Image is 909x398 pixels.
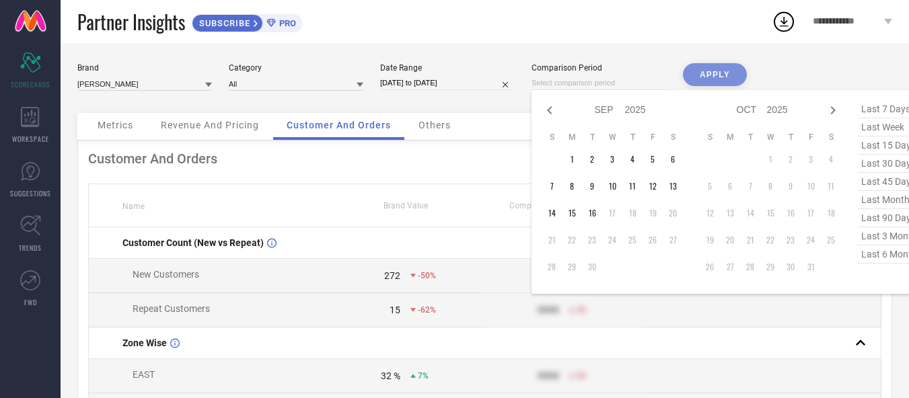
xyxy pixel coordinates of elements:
[663,132,683,143] th: Saturday
[161,120,259,130] span: Revenue And Pricing
[740,257,760,277] td: Tue Oct 28 2025
[760,257,780,277] td: Wed Oct 29 2025
[740,132,760,143] th: Tuesday
[760,230,780,250] td: Wed Oct 22 2025
[582,132,602,143] th: Tuesday
[11,79,50,89] span: SCORECARDS
[122,237,264,248] span: Customer Count (New vs Repeat)
[509,201,577,210] span: Competitors Value
[418,371,429,381] span: 7%
[663,203,683,223] td: Sat Sep 20 2025
[582,203,602,223] td: Tue Sep 16 2025
[780,132,801,143] th: Thursday
[562,230,582,250] td: Mon Sep 22 2025
[663,176,683,196] td: Sat Sep 13 2025
[643,149,663,169] td: Fri Sep 05 2025
[720,176,740,196] td: Mon Oct 06 2025
[602,176,622,196] td: Wed Sep 10 2025
[542,203,562,223] td: Sun Sep 14 2025
[801,132,821,143] th: Friday
[562,132,582,143] th: Monday
[24,297,37,307] span: FWD
[602,149,622,169] td: Wed Sep 03 2025
[821,203,841,223] td: Sat Oct 18 2025
[380,63,515,73] div: Date Range
[276,18,296,28] span: PRO
[538,370,559,381] div: 9999
[663,149,683,169] td: Sat Sep 06 2025
[821,176,841,196] td: Sat Oct 11 2025
[622,203,643,223] td: Thu Sep 18 2025
[562,176,582,196] td: Mon Sep 08 2025
[577,305,586,315] span: 50
[700,203,720,223] td: Sun Oct 12 2025
[663,230,683,250] td: Sat Sep 27 2025
[542,132,562,143] th: Sunday
[740,176,760,196] td: Tue Oct 07 2025
[381,370,400,381] div: 32 %
[780,149,801,169] td: Thu Oct 02 2025
[643,132,663,143] th: Friday
[532,76,666,90] input: Select comparison period
[700,230,720,250] td: Sun Oct 19 2025
[12,134,49,144] span: WORKSPACE
[801,176,821,196] td: Fri Oct 10 2025
[740,230,760,250] td: Tue Oct 21 2025
[821,132,841,143] th: Saturday
[760,149,780,169] td: Wed Oct 01 2025
[622,230,643,250] td: Thu Sep 25 2025
[602,132,622,143] th: Wednesday
[532,63,666,73] div: Comparison Period
[780,257,801,277] td: Thu Oct 30 2025
[622,176,643,196] td: Thu Sep 11 2025
[98,120,133,130] span: Metrics
[133,269,199,280] span: New Customers
[720,203,740,223] td: Mon Oct 13 2025
[384,270,400,281] div: 272
[801,257,821,277] td: Fri Oct 31 2025
[77,63,212,73] div: Brand
[538,305,559,315] div: 9999
[88,151,881,167] div: Customer And Orders
[760,176,780,196] td: Wed Oct 08 2025
[643,230,663,250] td: Fri Sep 26 2025
[390,305,400,315] div: 15
[582,257,602,277] td: Tue Sep 30 2025
[622,149,643,169] td: Thu Sep 04 2025
[577,371,586,381] span: 50
[192,11,303,32] a: SUBSCRIBEPRO
[133,303,210,314] span: Repeat Customers
[133,369,155,380] span: EAST
[418,305,436,315] span: -62%
[122,337,167,348] span: Zone Wise
[780,176,801,196] td: Thu Oct 09 2025
[542,257,562,277] td: Sun Sep 28 2025
[419,120,451,130] span: Others
[643,203,663,223] td: Fri Sep 19 2025
[582,149,602,169] td: Tue Sep 02 2025
[10,188,51,198] span: SUGGESTIONS
[780,230,801,250] td: Thu Oct 23 2025
[380,76,515,90] input: Select date range
[700,132,720,143] th: Sunday
[700,176,720,196] td: Sun Oct 05 2025
[562,257,582,277] td: Mon Sep 29 2025
[122,202,145,211] span: Name
[720,257,740,277] td: Mon Oct 27 2025
[562,203,582,223] td: Mon Sep 15 2025
[821,149,841,169] td: Sat Oct 04 2025
[77,8,185,36] span: Partner Insights
[643,176,663,196] td: Fri Sep 12 2025
[700,257,720,277] td: Sun Oct 26 2025
[19,243,42,253] span: TRENDS
[418,271,436,280] span: -50%
[821,230,841,250] td: Sat Oct 25 2025
[602,230,622,250] td: Wed Sep 24 2025
[287,120,391,130] span: Customer And Orders
[720,132,740,143] th: Monday
[825,102,841,118] div: Next month
[760,132,780,143] th: Wednesday
[760,203,780,223] td: Wed Oct 15 2025
[780,203,801,223] td: Thu Oct 16 2025
[542,176,562,196] td: Sun Sep 07 2025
